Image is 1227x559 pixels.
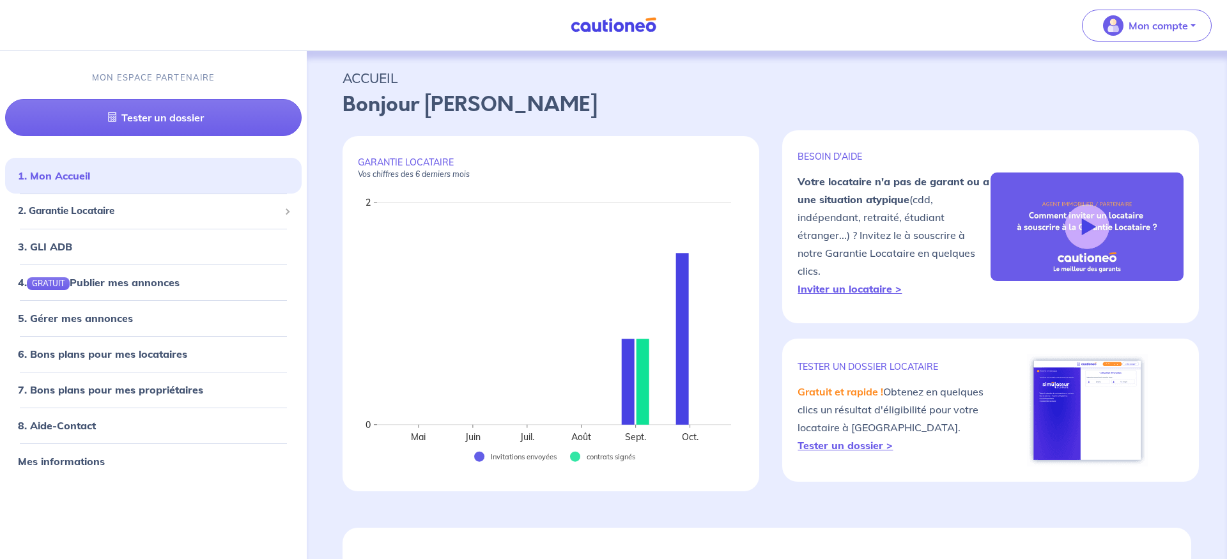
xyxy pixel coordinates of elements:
div: 8. Aide-Contact [5,412,302,438]
div: 5. Gérer mes annonces [5,305,302,330]
p: Bonjour [PERSON_NAME] [343,89,1191,120]
a: 8. Aide-Contact [18,418,96,431]
p: MON ESPACE PARTENAIRE [92,72,215,84]
img: simulateur.png [1027,354,1148,466]
p: ACCUEIL [343,66,1191,89]
text: Juin [465,431,481,443]
a: Mes informations [18,454,105,467]
a: 1. Mon Accueil [18,169,90,182]
div: 4.GRATUITPublier mes annonces [5,269,302,295]
p: BESOIN D'AIDE [798,151,991,162]
em: Vos chiffres des 6 derniers mois [358,169,470,179]
a: Tester un dossier > [798,439,893,452]
a: Inviter un locataire > [798,282,902,295]
p: TESTER un dossier locataire [798,361,991,372]
em: Gratuit et rapide ! [798,385,883,398]
a: 3. GLI ADB [18,240,72,252]
text: 0 [366,419,371,431]
text: Août [572,431,592,443]
img: illu_account_valid_menu.svg [1103,15,1123,36]
a: 7. Bons plans pour mes propriétaires [18,383,203,395]
img: video-gli-new-none.jpg [991,172,1184,281]
div: 6. Bons plans pour mes locataires [5,341,302,366]
a: 6. Bons plans pour mes locataires [18,347,187,360]
text: Juil. [520,431,534,443]
div: Mes informations [5,448,302,473]
a: Tester un dossier [5,99,302,136]
div: 2. Garantie Locataire [5,199,302,224]
text: Oct. [682,431,698,443]
p: Mon compte [1129,18,1188,33]
a: 5. Gérer mes annonces [18,311,133,324]
text: Sept. [626,431,647,443]
text: Mai [412,431,426,443]
div: 1. Mon Accueil [5,163,302,188]
text: 2 [366,197,371,208]
span: 2. Garantie Locataire [18,204,279,218]
p: GARANTIE LOCATAIRE [358,157,744,180]
div: 3. GLI ADB [5,233,302,259]
strong: Votre locataire n'a pas de garant ou a une situation atypique [798,175,989,206]
a: 4.GRATUITPublier mes annonces [18,275,180,288]
button: illu_account_valid_menu.svgMon compte [1082,10,1212,42]
p: Obtenez en quelques clics un résultat d'éligibilité pour votre locataire à [GEOGRAPHIC_DATA]. [798,383,991,454]
img: Cautioneo [566,17,661,33]
div: 7. Bons plans pour mes propriétaires [5,376,302,402]
p: (cdd, indépendant, retraité, étudiant étranger...) ? Invitez le à souscrire à notre Garantie Loca... [798,172,991,298]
